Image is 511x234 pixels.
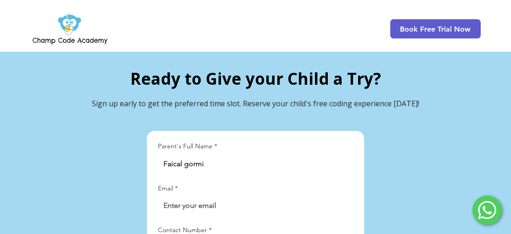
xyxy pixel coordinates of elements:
input: Parent's Full Name [158,155,348,173]
span: Ready to Give your Child a Try? [130,68,381,89]
span: Book Free Trial Now [400,25,471,33]
a: Book Free Trial Now [390,19,481,38]
img: Champ Code Academy Logo PNG.png [31,11,109,47]
span: Sign up early to get the preferred time slot. Reserve your child's free coding experience [DATE]! [92,98,419,109]
input: Email [158,196,348,215]
label: Email [158,184,178,193]
label: Parent's Full Name [158,142,217,151]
